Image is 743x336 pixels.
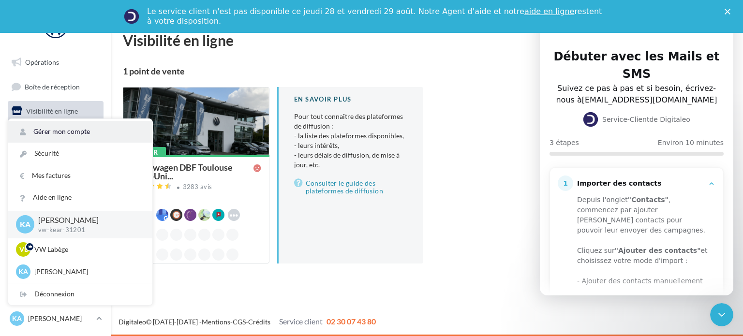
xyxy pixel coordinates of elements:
span: 02 30 07 43 80 [327,317,376,326]
div: En savoir plus [294,95,408,104]
a: Gérer mon compte [8,121,152,143]
a: Calendrier [6,197,105,218]
div: Fermer [725,9,734,15]
span: KA [20,219,30,230]
span: Boîte de réception [25,82,80,90]
a: Contacts [6,149,105,170]
a: Boîte de réception [6,76,105,97]
div: 1 point de vente [123,67,673,75]
li: - la liste des plateformes disponibles, [294,131,408,141]
span: Volkswagen DBF Toulouse Etats-Uni... [131,163,253,180]
p: [PERSON_NAME] [38,215,137,226]
span: KA [12,314,22,323]
a: aide en ligne [524,7,574,16]
a: KA [PERSON_NAME] [8,309,104,328]
p: Pour tout connaître des plateformes de diffusion : [294,112,408,170]
span: Opérations [25,58,59,66]
div: 3283 avis [183,184,212,190]
a: Visibilité en ligne [6,101,105,121]
p: [PERSON_NAME] [28,314,92,323]
a: Digitaleo [119,318,146,326]
a: Médiathèque [6,173,105,193]
iframe: Intercom live chat [710,303,733,326]
a: Crédits [248,318,270,326]
a: Mentions [202,318,230,326]
a: Opérations [6,52,105,73]
span: KA [18,267,28,277]
span: © [DATE]-[DATE] - - - [119,318,376,326]
div: Déconnexion [8,283,152,305]
span: Service client [279,317,323,326]
p: VW Labège [34,245,141,254]
a: Mes factures [8,165,152,187]
div: Visibilité en ligne [123,33,731,47]
a: Campagnes [6,125,105,146]
a: Campagnes DataOnDemand [6,253,105,282]
img: Profile image for Service-Client [124,9,139,24]
a: Consulter le guide des plateformes de diffusion [294,177,408,197]
span: VL [19,245,28,254]
li: - leurs intérêts, [294,141,408,150]
p: [PERSON_NAME] [34,267,141,277]
a: CGS [233,318,246,326]
p: vw-kear-31201 [38,226,137,234]
a: PLV et print personnalisable [6,221,105,250]
a: Sécurité [8,143,152,164]
div: Le service client n'est pas disponible ce jeudi 28 et vendredi 29 août. Notre Agent d'aide et not... [147,7,604,26]
li: - leurs délais de diffusion, de mise à jour, etc. [294,150,408,170]
a: Aide en ligne [8,187,152,208]
iframe: Intercom live chat [540,10,733,295]
a: 3283 avis [131,182,261,193]
span: Visibilité en ligne [26,107,78,115]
